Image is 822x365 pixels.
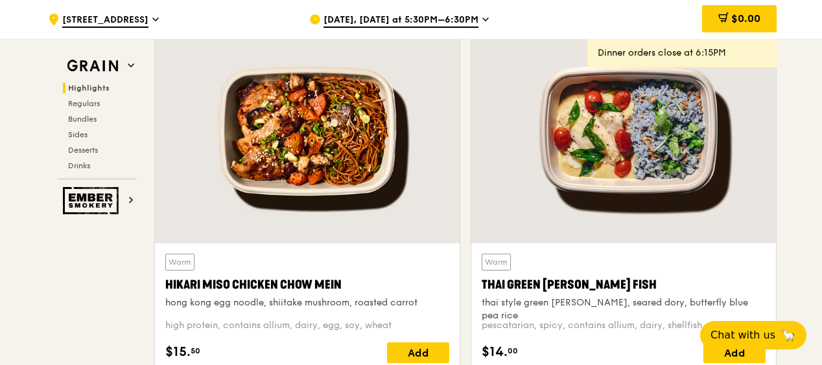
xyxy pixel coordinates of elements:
[63,54,123,78] img: Grain web logo
[482,296,766,322] div: thai style green [PERSON_NAME], seared dory, butterfly blue pea rice
[508,346,518,356] span: 00
[703,342,766,363] div: Add
[482,276,766,294] div: Thai Green [PERSON_NAME] Fish
[700,321,806,349] button: Chat with us🦙
[68,115,97,124] span: Bundles
[710,327,775,343] span: Chat with us
[482,342,508,362] span: $14.
[68,161,90,170] span: Drinks
[323,14,478,28] span: [DATE], [DATE] at 5:30PM–6:30PM
[165,342,191,362] span: $15.
[191,346,200,356] span: 50
[598,47,766,60] div: Dinner orders close at 6:15PM
[68,99,100,108] span: Regulars
[68,130,88,139] span: Sides
[165,254,194,271] div: Warm
[165,296,449,309] div: hong kong egg noodle, shiitake mushroom, roasted carrot
[68,83,110,93] span: Highlights
[781,327,796,343] span: 🦙
[387,342,449,363] div: Add
[62,14,148,28] span: [STREET_ADDRESS]
[165,319,449,332] div: high protein, contains allium, dairy, egg, soy, wheat
[165,276,449,294] div: Hikari Miso Chicken Chow Mein
[731,12,760,25] span: $0.00
[482,319,766,332] div: pescatarian, spicy, contains allium, dairy, shellfish, soy, wheat
[63,187,123,214] img: Ember Smokery web logo
[68,146,98,155] span: Desserts
[482,254,511,271] div: Warm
